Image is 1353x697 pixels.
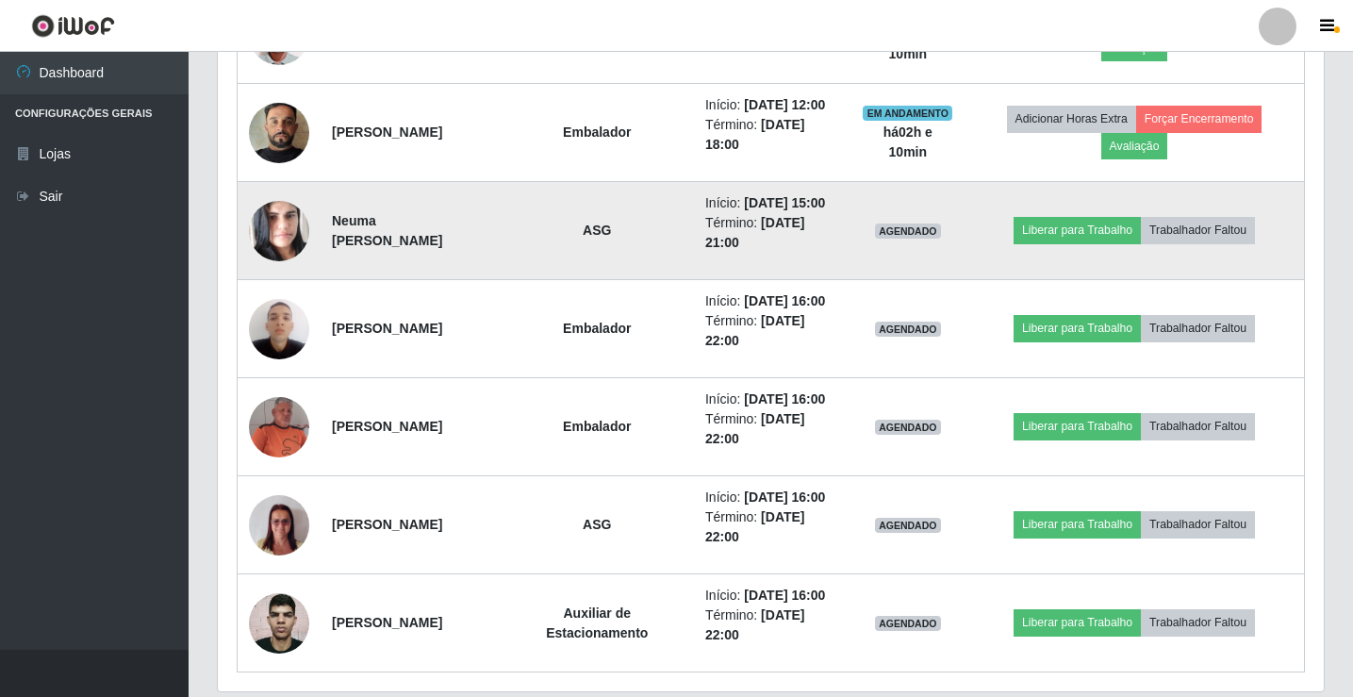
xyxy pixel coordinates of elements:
strong: [PERSON_NAME] [332,419,442,434]
button: Adicionar Horas Extra [1007,106,1136,132]
li: Término: [705,213,840,253]
strong: [PERSON_NAME] [332,124,442,140]
li: Início: [705,291,840,311]
button: Trabalhador Faltou [1141,315,1255,341]
button: Trabalhador Faltou [1141,609,1255,636]
strong: ASG [583,517,611,532]
span: AGENDADO [875,420,941,435]
span: AGENDADO [875,518,941,533]
strong: Embalador [563,124,631,140]
button: Liberar para Trabalho [1014,609,1141,636]
li: Início: [705,586,840,606]
time: [DATE] 16:00 [744,391,825,407]
button: Trabalhador Faltou [1141,511,1255,538]
li: Início: [705,390,840,409]
img: CoreUI Logo [31,14,115,38]
img: 1701349754449.jpeg [249,289,309,369]
img: 1695142713031.jpeg [249,397,309,457]
span: AGENDADO [875,224,941,239]
button: Liberar para Trabalho [1014,413,1141,440]
img: 1704290796442.jpeg [249,485,309,565]
li: Início: [705,193,840,213]
li: Início: [705,95,840,115]
li: Término: [705,311,840,351]
img: 1732360371404.jpeg [249,79,309,187]
li: Início: [705,488,840,507]
strong: [PERSON_NAME] [332,321,442,336]
span: EM ANDAMENTO [863,106,952,121]
time: [DATE] 16:00 [744,293,825,308]
strong: Embalador [563,321,631,336]
li: Término: [705,606,840,645]
strong: [PERSON_NAME] [332,517,442,532]
span: AGENDADO [875,616,941,631]
button: Liberar para Trabalho [1014,511,1141,538]
strong: Auxiliar de Estacionamento [546,606,648,640]
time: [DATE] 15:00 [744,195,825,210]
button: Forçar Encerramento [1136,106,1262,132]
span: AGENDADO [875,322,941,337]
time: [DATE] 16:00 [744,588,825,603]
strong: Embalador [563,419,631,434]
button: Avaliação [1101,133,1168,159]
button: Trabalhador Faltou [1141,413,1255,440]
time: [DATE] 16:00 [744,490,825,505]
time: [DATE] 12:00 [744,97,825,112]
button: Liberar para Trabalho [1014,217,1141,243]
button: Liberar para Trabalho [1014,315,1141,341]
strong: há 02 h e 10 min [883,124,932,159]
li: Término: [705,409,840,449]
img: 1753405347867.jpeg [249,183,309,278]
strong: Neuma [PERSON_NAME] [332,213,442,248]
strong: ASG [583,223,611,238]
button: Trabalhador Faltou [1141,217,1255,243]
strong: [PERSON_NAME] [332,615,442,630]
li: Término: [705,507,840,547]
li: Término: [705,115,840,155]
img: 1750990639445.jpeg [249,582,309,663]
